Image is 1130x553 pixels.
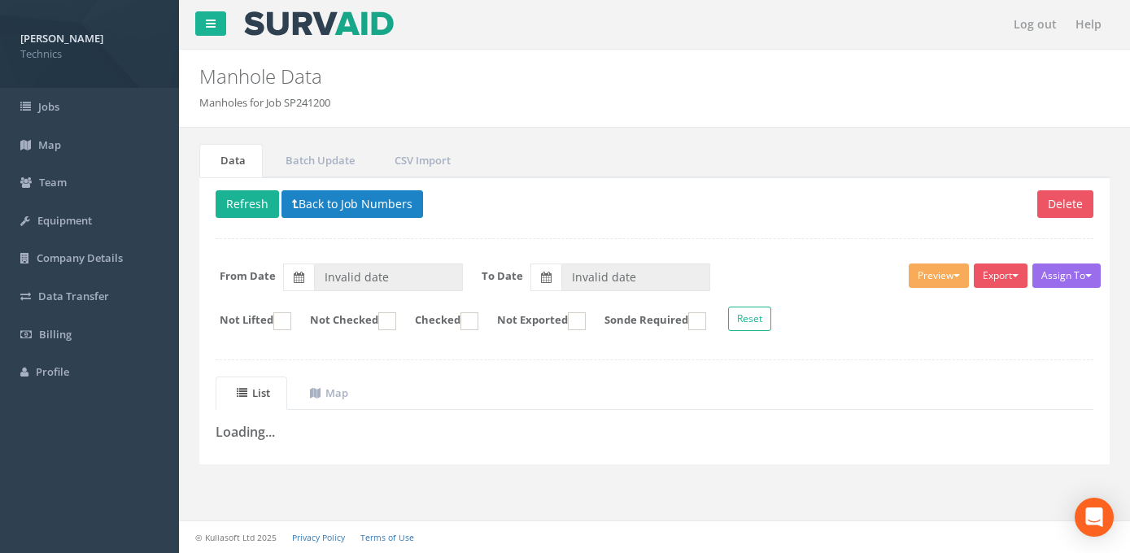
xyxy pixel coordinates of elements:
label: Checked [399,312,478,330]
button: Delete [1037,190,1093,218]
button: Reset [728,307,771,331]
span: Jobs [38,99,59,114]
strong: [PERSON_NAME] [20,31,103,46]
a: Data [199,144,263,177]
label: Sonde Required [588,312,706,330]
uib-tab-heading: Map [310,385,348,400]
button: Refresh [216,190,279,218]
h3: Loading... [216,425,1093,440]
a: Privacy Policy [292,532,345,543]
button: Export [974,263,1027,288]
a: Map [289,377,365,410]
span: Technics [20,46,159,62]
span: Equipment [37,213,92,228]
span: Profile [36,364,69,379]
input: To Date [561,263,710,291]
button: Back to Job Numbers [281,190,423,218]
span: Team [39,175,67,189]
input: From Date [314,263,463,291]
button: Preview [909,263,969,288]
button: Assign To [1032,263,1101,288]
label: Not Checked [294,312,396,330]
uib-tab-heading: List [237,385,270,400]
span: Data Transfer [38,289,109,303]
a: CSV Import [373,144,468,177]
a: List [216,377,287,410]
label: Not Lifted [203,312,291,330]
span: Company Details [37,250,123,265]
span: Map [38,137,61,152]
a: Batch Update [264,144,372,177]
h2: Manhole Data [199,66,954,87]
label: Not Exported [481,312,586,330]
span: Billing [39,327,72,342]
div: Open Intercom Messenger [1075,498,1114,537]
small: © Kullasoft Ltd 2025 [195,532,277,543]
label: From Date [220,268,276,284]
label: To Date [482,268,523,284]
a: Terms of Use [360,532,414,543]
li: Manholes for Job SP241200 [199,95,330,111]
a: [PERSON_NAME] Technics [20,27,159,61]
